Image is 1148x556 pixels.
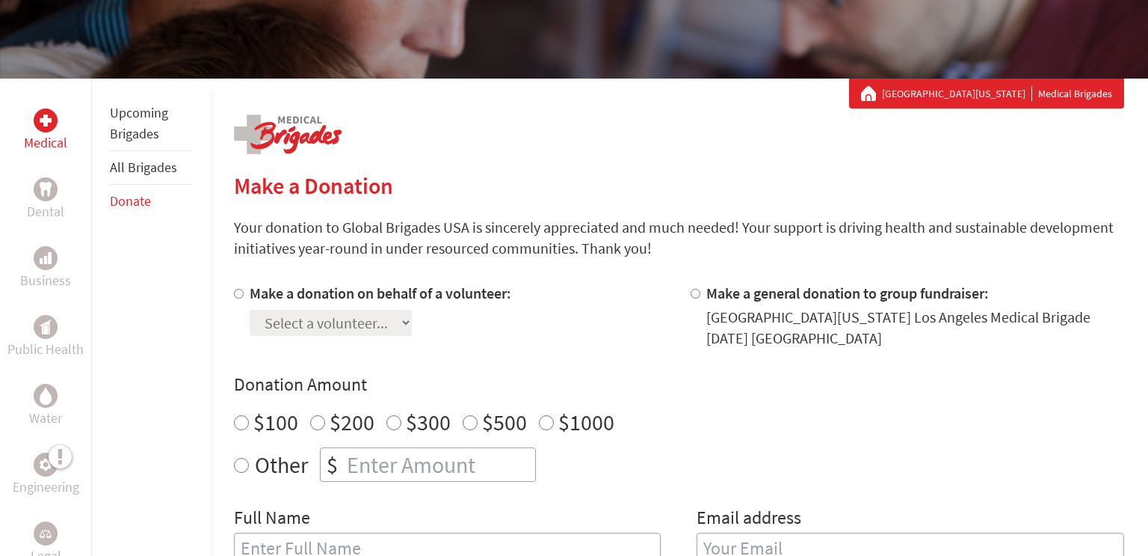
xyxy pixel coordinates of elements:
[253,408,298,436] label: $100
[29,408,62,429] p: Water
[110,151,192,185] li: All Brigades
[40,182,52,196] img: Dental
[697,506,801,533] label: Email address
[7,315,84,360] a: Public HealthPublic Health
[706,284,989,302] label: Make a general donation to group fundraiser:
[20,270,71,291] p: Business
[882,86,1032,101] a: [GEOGRAPHIC_DATA][US_STATE]
[24,132,67,153] p: Medical
[34,109,58,132] div: Medical
[13,477,79,498] p: Engineering
[34,384,58,408] div: Water
[40,459,52,471] img: Engineering
[34,177,58,201] div: Dental
[40,114,52,126] img: Medical
[482,408,527,436] label: $500
[330,408,374,436] label: $200
[40,387,52,404] img: Water
[34,522,58,546] div: Legal Empowerment
[29,384,62,429] a: WaterWater
[250,284,511,302] label: Make a donation on behalf of a volunteer:
[24,109,67,153] a: MedicalMedical
[234,217,1124,259] p: Your donation to Global Brigades USA is sincerely appreciated and much needed! Your support is dr...
[40,252,52,264] img: Business
[27,177,64,222] a: DentalDental
[34,315,58,339] div: Public Health
[234,172,1124,199] h2: Make a Donation
[110,192,151,210] a: Donate
[34,246,58,270] div: Business
[406,408,451,436] label: $300
[20,246,71,291] a: BusinessBusiness
[34,453,58,477] div: Engineering
[558,408,614,436] label: $1000
[234,114,342,154] img: logo-medical.png
[861,86,1112,101] div: Medical Brigades
[344,448,535,481] input: Enter Amount
[255,447,308,482] label: Other
[110,97,192,151] li: Upcoming Brigades
[706,307,1124,349] div: [GEOGRAPHIC_DATA][US_STATE] Los Angeles Medical Brigade [DATE] [GEOGRAPHIC_DATA]
[234,373,1124,397] h4: Donation Amount
[234,506,310,533] label: Full Name
[40,320,52,334] img: Public Health
[110,104,168,142] a: Upcoming Brigades
[40,529,52,538] img: Legal Empowerment
[110,185,192,218] li: Donate
[321,448,344,481] div: $
[7,339,84,360] p: Public Health
[27,201,64,222] p: Dental
[110,159,177,176] a: All Brigades
[13,453,79,498] a: EngineeringEngineering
